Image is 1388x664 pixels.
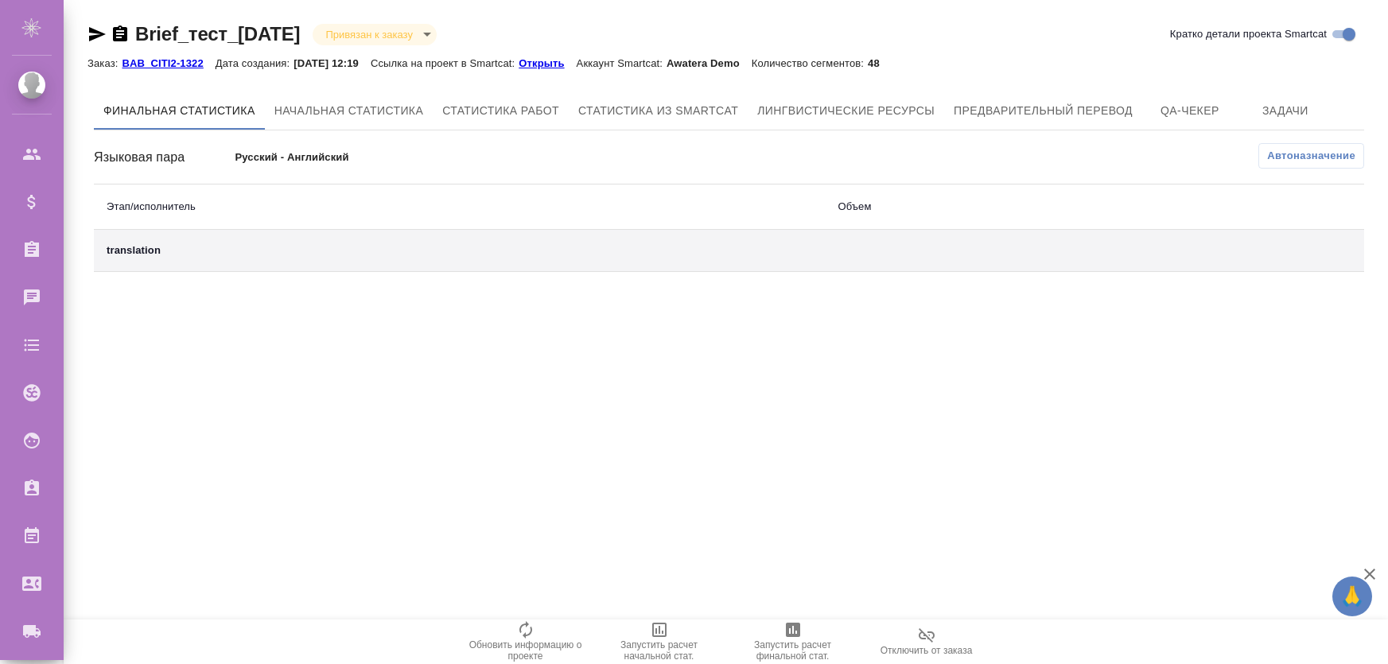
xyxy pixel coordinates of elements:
button: Обновить информацию о проекте [459,619,593,664]
th: Этап/исполнитель [94,184,825,230]
span: Начальная статистика [274,101,424,121]
span: Отключить от заказа [881,645,973,656]
p: Дата создания: [216,57,294,69]
div: Языковая пара [94,148,235,167]
span: QA-чекер [1152,101,1228,121]
p: Аккаунт Smartcat: [577,57,667,69]
span: Финальная статистика [103,101,255,121]
p: Awatera Demo [667,57,752,69]
span: Запустить расчет финальной стат. [736,639,850,662]
span: Автоназначение [1267,148,1355,164]
span: 🙏 [1339,580,1366,613]
button: Автоназначение [1258,143,1364,169]
span: Предварительный перевод [954,101,1133,121]
th: Объем [825,184,1201,230]
span: Статистика работ [442,101,559,121]
a: Brief_тест_[DATE] [135,23,300,45]
p: Количество сегментов: [752,57,868,69]
button: Скопировать ссылку [111,25,130,44]
p: Русский - Английский [235,149,517,165]
button: Отключить от заказа [860,619,993,664]
div: translation [107,243,812,258]
p: Ссылка на проект в Smartcat: [371,57,519,69]
p: Открыть [519,57,576,69]
a: Открыть [519,56,576,69]
span: Статистика из Smartcat [578,101,738,121]
p: 48 [868,57,892,69]
p: [DATE] 12:19 [294,57,371,69]
button: Привязан к заказу [321,28,417,41]
button: Скопировать ссылку для ЯМессенджера [87,25,107,44]
p: Заказ: [87,57,122,69]
span: Запустить расчет начальной стат. [602,639,717,662]
span: Лингвистические ресурсы [757,101,935,121]
p: BAB_CITI2-1322 [122,57,215,69]
div: Привязан к заказу [313,24,436,45]
button: Запустить расчет финальной стат. [726,619,860,664]
span: Обновить информацию о проекте [468,639,583,662]
span: Кратко детали проекта Smartcat [1170,26,1327,42]
span: Задачи [1247,101,1324,121]
a: BAB_CITI2-1322 [122,56,215,69]
button: 🙏 [1332,577,1372,616]
button: Запустить расчет начальной стат. [593,619,726,664]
